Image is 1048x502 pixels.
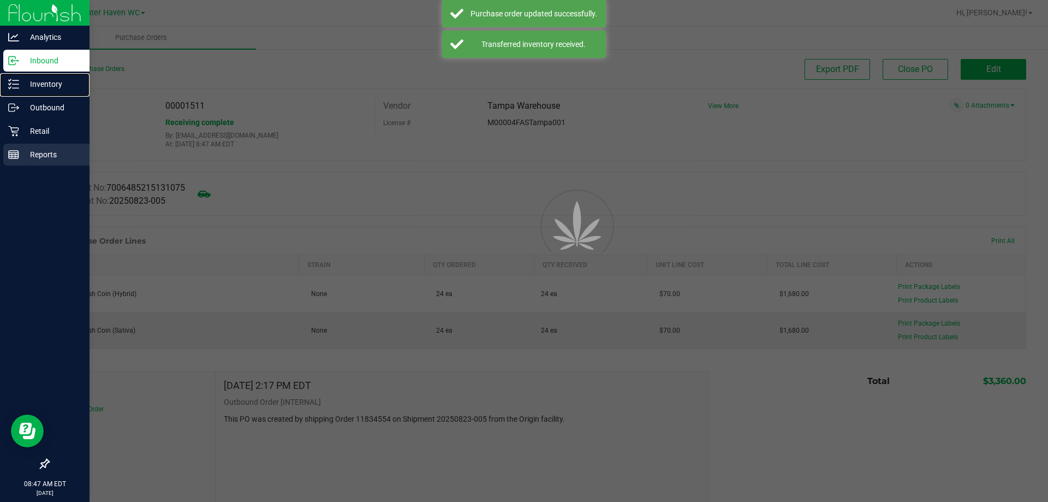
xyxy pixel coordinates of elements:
inline-svg: Retail [8,126,19,137]
p: [DATE] [5,489,85,497]
inline-svg: Analytics [8,32,19,43]
inline-svg: Outbound [8,102,19,113]
p: Inbound [19,54,85,67]
inline-svg: Inventory [8,79,19,90]
p: Outbound [19,101,85,114]
iframe: Resource center [11,415,44,447]
p: Reports [19,148,85,161]
p: Analytics [19,31,85,44]
inline-svg: Reports [8,149,19,160]
div: Purchase order updated successfully. [469,8,598,19]
p: Inventory [19,78,85,91]
p: Retail [19,125,85,138]
inline-svg: Inbound [8,55,19,66]
div: Transferred inventory received. [469,39,598,50]
p: 08:47 AM EDT [5,479,85,489]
